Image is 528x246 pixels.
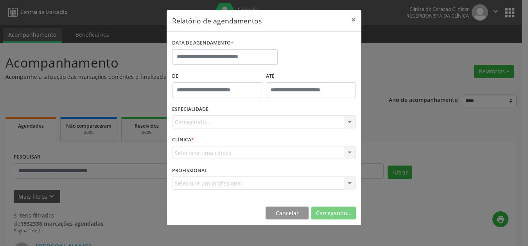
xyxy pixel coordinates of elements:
label: ESPECIALIDADE [172,103,208,116]
h5: Relatório de agendamentos [172,16,262,26]
label: PROFISSIONAL [172,164,207,176]
label: DATA DE AGENDAMENTO [172,37,233,49]
label: ATÉ [266,70,356,82]
button: Close [346,10,361,29]
label: De [172,70,262,82]
button: Cancelar [266,207,309,220]
label: CLÍNICA [172,134,194,146]
button: Carregando... [311,207,356,220]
